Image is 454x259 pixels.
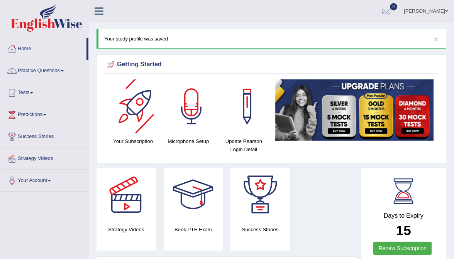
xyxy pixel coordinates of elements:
[0,82,88,101] a: Tests
[97,29,446,49] div: Your study profile was saved
[390,3,398,10] span: 0
[0,148,88,167] a: Strategy Videos
[0,170,88,189] a: Your Account
[434,35,438,43] button: ×
[164,137,212,145] h4: Microphone Setup
[373,242,432,255] a: Renew Subscription
[370,212,438,219] h4: Days to Expiry
[275,79,434,141] img: small5.jpg
[0,60,88,79] a: Practice Questions
[109,137,157,145] h4: Your Subscription
[164,225,223,234] h4: Book PTE Exam
[105,59,437,71] div: Getting Started
[0,126,88,145] a: Success Stories
[0,104,88,123] a: Predictions
[97,225,156,234] h4: Strategy Videos
[0,38,86,57] a: Home
[230,225,290,234] h4: Success Stories
[220,137,268,153] h4: Update Pearson Login Detail
[396,223,411,238] b: 15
